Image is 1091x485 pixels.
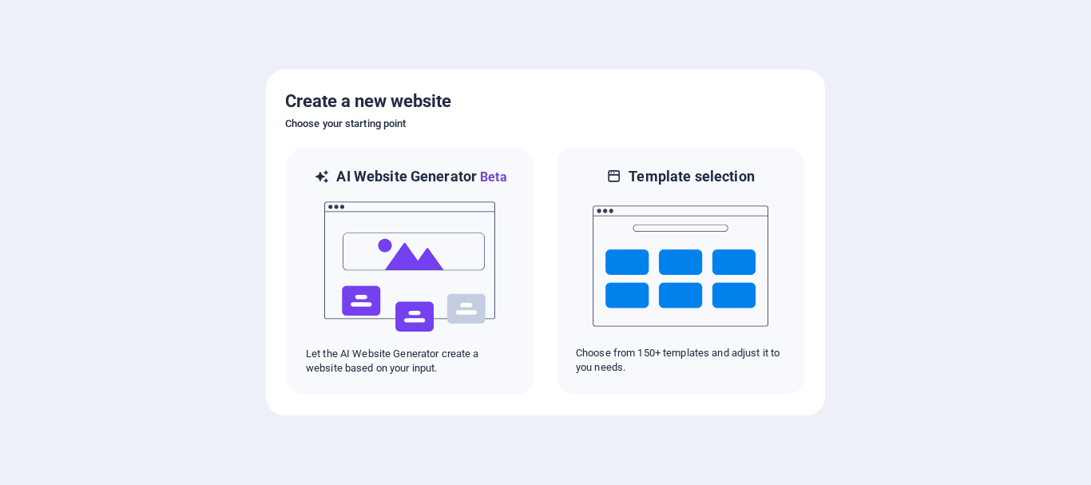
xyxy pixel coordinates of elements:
[555,146,806,396] div: Template selectionChoose from 150+ templates and adjust it to you needs.
[285,114,806,133] h6: Choose your starting point
[629,167,754,186] h6: Template selection
[336,167,506,187] h6: AI Website Generator
[306,347,515,376] p: Let the AI Website Generator create a website based on your input.
[285,89,806,114] h5: Create a new website
[285,146,536,396] div: AI Website GeneratorBetaaiLet the AI Website Generator create a website based on your input.
[323,187,498,347] img: ai
[576,346,785,375] p: Choose from 150+ templates and adjust it to you needs.
[477,169,507,185] span: Beta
